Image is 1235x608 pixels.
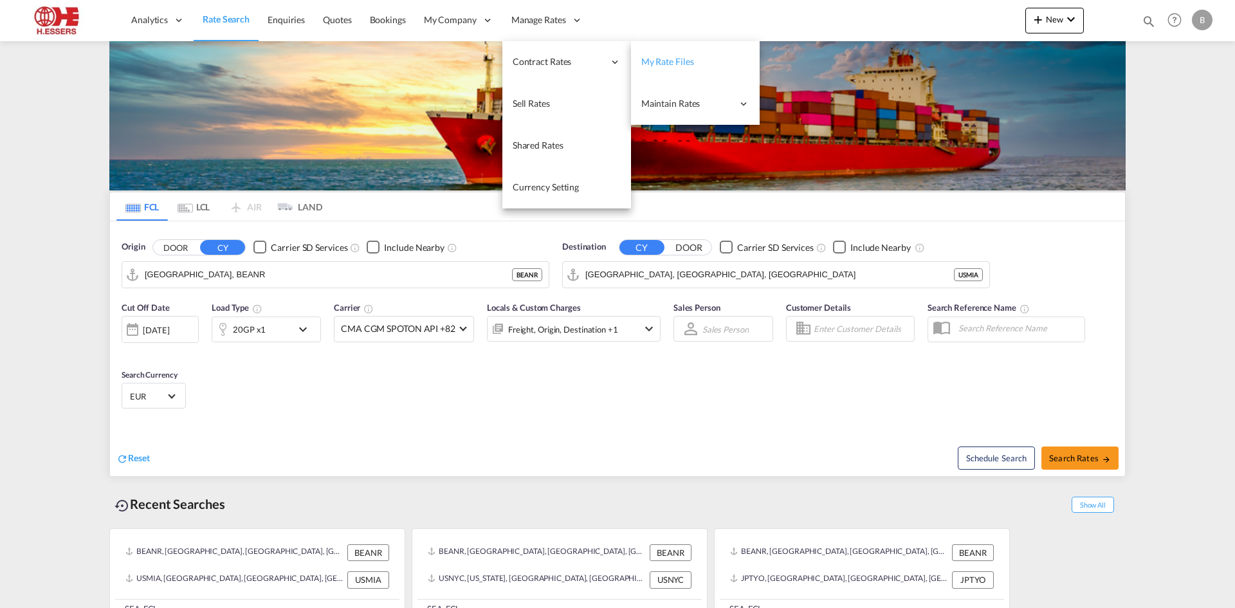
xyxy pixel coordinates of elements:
[513,98,550,109] span: Sell Rates
[122,302,170,313] span: Cut Off Date
[958,447,1035,470] button: Note: By default Schedule search will only considerorigin ports, destination ports and cut off da...
[1025,8,1084,33] button: icon-plus 400-fgNewicon-chevron-down
[619,240,664,255] button: CY
[814,319,910,338] input: Enter Customer Details
[125,544,344,561] div: BEANR, Antwerp, Belgium, Western Europe, Europe
[1030,12,1046,27] md-icon: icon-plus 400-fg
[513,140,563,151] span: Shared Rates
[952,571,994,588] div: JPTYO
[701,320,750,338] md-select: Sales Person
[954,268,983,281] div: USMIA
[447,243,457,253] md-icon: Unchecked: Ignores neighbouring ports when fetching rates.Checked : Includes neighbouring ports w...
[563,262,989,288] md-input-container: Miami, FL, USMIA
[512,268,542,281] div: BEANR
[19,6,106,35] img: 690005f0ba9d11ee90968bb23dcea500.JPG
[116,453,128,465] md-icon: icon-refresh
[370,14,406,25] span: Bookings
[428,544,646,561] div: BEANR, Antwerp, Belgium, Western Europe, Europe
[384,241,444,254] div: Include Nearby
[1020,304,1030,314] md-icon: Your search will be saved by the below given name
[737,241,814,254] div: Carrier SD Services
[502,125,631,167] a: Shared Rates
[650,571,691,588] div: USNYC
[341,322,455,335] span: CMA CGM SPOTON API +82
[585,265,954,284] input: Search by Port
[271,241,347,254] div: Carrier SD Services
[1142,14,1156,28] md-icon: icon-magnify
[915,243,925,253] md-icon: Unchecked: Ignores neighbouring ports when fetching rates.Checked : Includes neighbouring ports w...
[511,14,566,26] span: Manage Rates
[952,318,1084,338] input: Search Reference Name
[1072,497,1114,513] span: Show All
[1030,14,1079,24] span: New
[125,571,344,588] div: USMIA, Miami, FL, United States, North America, Americas
[131,14,168,26] span: Analytics
[833,241,911,254] md-checkbox: Checkbox No Ink
[487,316,661,342] div: Freight Origin Destination Factory Stuffingicon-chevron-down
[502,41,631,83] div: Contract Rates
[650,544,691,561] div: BEANR
[129,387,179,405] md-select: Select Currency: € EUREuro
[666,240,711,255] button: DOOR
[347,571,389,588] div: USMIA
[122,262,549,288] md-input-container: Antwerp, BEANR
[513,55,604,68] span: Contract Rates
[253,241,347,254] md-checkbox: Checkbox No Ink
[252,304,262,314] md-icon: icon-information-outline
[631,83,760,125] div: Maintain Rates
[424,14,477,26] span: My Company
[562,241,606,253] span: Destination
[730,571,949,588] div: JPTYO, Tokyo, Japan, Greater China & Far East Asia, Asia Pacific
[153,240,198,255] button: DOOR
[203,14,250,24] span: Rate Search
[122,316,199,343] div: [DATE]
[1041,447,1119,470] button: Search Ratesicon-arrow-right
[116,192,322,221] md-pagination-wrapper: Use the left and right arrow keys to navigate between tabs
[502,83,631,125] a: Sell Rates
[268,14,305,25] span: Enquiries
[116,452,150,466] div: icon-refreshReset
[1192,10,1212,30] div: B
[1142,14,1156,33] div: icon-magnify
[116,192,168,221] md-tab-item: FCL
[200,240,245,255] button: CY
[122,342,131,359] md-datepicker: Select
[110,221,1125,476] div: Origin DOOR CY Checkbox No InkUnchecked: Search for CY (Container Yard) services for all selected...
[363,304,374,314] md-icon: The selected Trucker/Carrierwill be displayed in the rate results If the rates are from another f...
[145,265,512,284] input: Search by Port
[212,317,321,342] div: 20GP x1icon-chevron-down
[928,302,1030,313] span: Search Reference Name
[816,243,827,253] md-icon: Unchecked: Search for CY (Container Yard) services for all selected carriers.Checked : Search for...
[323,14,351,25] span: Quotes
[631,41,760,83] a: My Rate Files
[212,302,262,313] span: Load Type
[367,241,444,254] md-checkbox: Checkbox No Ink
[641,321,657,336] md-icon: icon-chevron-down
[850,241,911,254] div: Include Nearby
[1063,12,1079,27] md-icon: icon-chevron-down
[109,490,230,519] div: Recent Searches
[233,320,266,338] div: 20GP x1
[513,181,579,192] span: Currency Setting
[347,544,389,561] div: BEANR
[271,192,322,221] md-tab-item: LAND
[143,324,169,336] div: [DATE]
[487,302,581,313] span: Locals & Custom Charges
[168,192,219,221] md-tab-item: LCL
[114,498,130,513] md-icon: icon-backup-restore
[1049,453,1111,463] span: Search Rates
[641,56,694,67] span: My Rate Files
[720,241,814,254] md-checkbox: Checkbox No Ink
[428,571,646,588] div: USNYC, New York, NY, United States, North America, Americas
[122,370,178,380] span: Search Currency
[130,391,166,402] span: EUR
[1164,9,1192,32] div: Help
[128,452,150,463] span: Reset
[673,302,720,313] span: Sales Person
[508,320,618,338] div: Freight Origin Destination Factory Stuffing
[641,97,733,110] span: Maintain Rates
[502,167,631,208] a: Currency Setting
[952,544,994,561] div: BEANR
[295,322,317,337] md-icon: icon-chevron-down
